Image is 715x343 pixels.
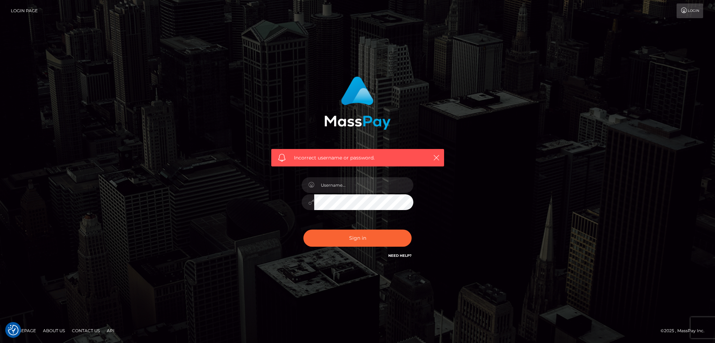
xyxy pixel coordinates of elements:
a: API [104,325,117,336]
a: Homepage [8,325,39,336]
a: About Us [40,325,68,336]
a: Need Help? [388,253,412,258]
span: Incorrect username or password. [294,154,421,162]
a: Contact Us [69,325,103,336]
img: MassPay Login [324,76,391,130]
img: Revisit consent button [8,325,19,335]
button: Consent Preferences [8,325,19,335]
a: Login Page [11,3,38,18]
input: Username... [314,177,413,193]
div: © 2025 , MassPay Inc. [661,327,710,335]
a: Login [677,3,703,18]
button: Sign in [303,230,412,247]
